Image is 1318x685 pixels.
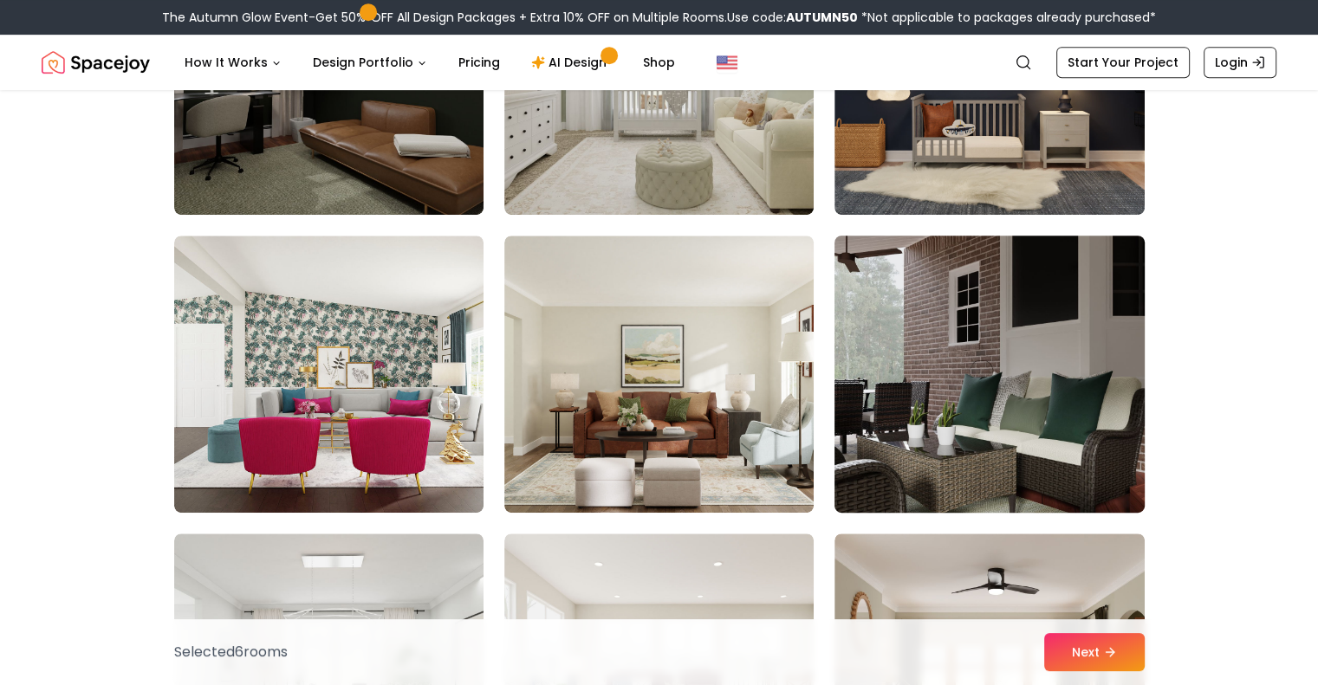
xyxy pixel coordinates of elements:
p: Selected 6 room s [174,642,288,662]
a: Spacejoy [42,45,150,80]
img: Room room-78 [827,229,1152,520]
b: AUTUMN50 [786,9,858,26]
span: *Not applicable to packages already purchased* [858,9,1156,26]
a: Shop [629,45,689,80]
img: Spacejoy Logo [42,45,150,80]
a: Start Your Project [1056,47,1190,78]
nav: Global [42,35,1276,90]
div: The Autumn Glow Event-Get 50% OFF All Design Packages + Extra 10% OFF on Multiple Rooms. [162,9,1156,26]
img: Room room-76 [174,236,484,513]
button: How It Works [171,45,295,80]
nav: Main [171,45,689,80]
span: Use code: [727,9,858,26]
button: Design Portfolio [299,45,441,80]
img: Room room-77 [504,236,814,513]
img: United States [717,52,737,73]
a: Pricing [445,45,514,80]
button: Next [1044,633,1145,671]
a: Login [1204,47,1276,78]
a: AI Design [517,45,626,80]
